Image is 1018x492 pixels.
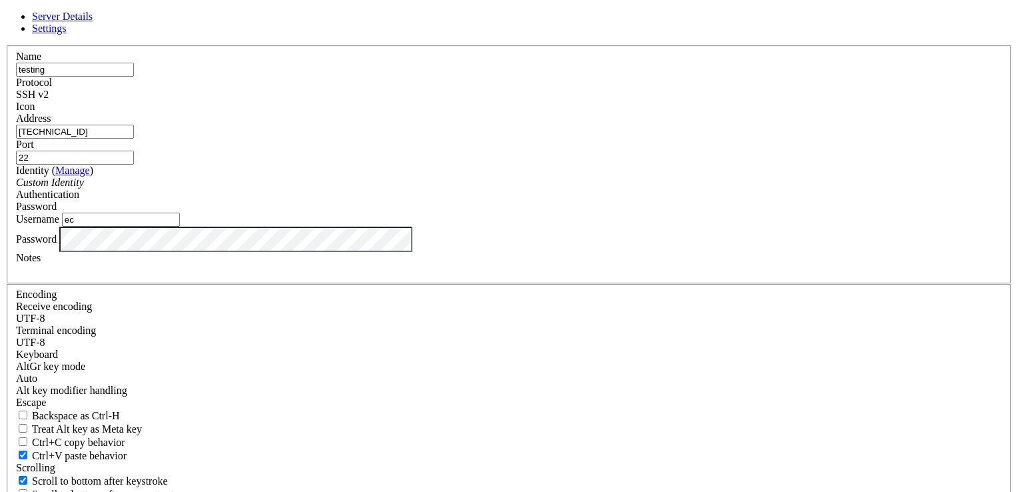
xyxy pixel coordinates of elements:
x-row: Sorry, passwords do not match. [5,277,844,289]
span: Password [16,201,57,212]
label: Ctrl+V pastes if true, sends ^V to host if false. Ctrl+Shift+V sends ^V to host if true, pastes i... [16,450,127,461]
div: Password [16,201,1002,213]
span: ip-172-31-30-110:~ # [5,391,112,401]
a: Settings [32,23,67,34]
x-row: BAD PASSWORD: it is too short [5,243,844,255]
input: Backspace as Ctrl-H [19,411,27,419]
x-row: passwd ec2=user [5,198,844,209]
x-row: passwd ec2-user [5,323,844,334]
input: Login Username [62,213,180,227]
label: Address [16,113,51,124]
label: Name [16,51,41,62]
span: ip-172-31-30-110:~ # [5,187,112,197]
span: ip-172-31-30-110:~ # [5,73,112,84]
x-row: passwd: password updated successfully [5,164,844,175]
span: Ctrl+C copy behavior [32,437,125,448]
span: ip-172-31-30-110:~ # [5,311,112,322]
x-row: New password: [5,119,844,130]
input: Port Number [16,151,134,165]
x-row: systemctl reload sshd [5,96,844,107]
div: SSH v2 [16,89,1002,101]
x-row: BAD PASSWORD: is too simple [5,255,844,266]
a: Server Details [32,11,93,22]
label: Whether the Alt key acts as a Meta key or as a distinct Alt key. [16,423,142,435]
x-row: CPE_NAME="cpe:/o:suse:sles:12:sp5" [5,5,844,17]
span: SSH v2 [16,89,49,100]
label: Whether to scroll to the bottom on any keystroke. [16,475,168,487]
x-row: Run hostinfo [5,39,844,51]
div: (21, 34) [123,391,129,402]
span: ip-172-31-30-110:~ # [5,323,112,333]
div: Auto [16,373,1002,385]
label: Keyboard [16,349,58,360]
span: ip-172-31-30-110:~ # [5,62,112,73]
span: ip-172-31-30-110:~ # [5,51,112,61]
x-row: Retype new password: [5,266,844,277]
input: Host Name or IP [16,125,134,139]
span: ip-172-31-30-110:~ # [5,85,112,95]
span: ( ) [52,165,93,176]
div: Escape [16,397,1002,409]
x-row: BAD PASSWORD: it is too short [5,130,844,141]
x-row: BAD PASSWORD: it is too short [5,345,844,357]
x-row: vi /etc/ssh/sshd_config [5,62,844,73]
x-row: New password: [5,334,844,345]
label: Identity [16,165,93,176]
label: Password [16,233,57,244]
x-row: passwd ec2-user [5,221,844,232]
span: ip-172-31-30-110:~ # [5,96,112,107]
label: Encoding [16,289,57,300]
label: Username [16,213,59,225]
label: Controls how the Alt key is handled. Escape: Send an ESC prefix. 8-Bit: Add 128 to the typed char... [16,385,127,396]
label: Notes [16,252,41,263]
label: Set the expected encoding for data received from the host. If the encodings do not match, visual ... [16,301,92,312]
label: Set the expected encoding for data received from the host. If the encodings do not match, visual ... [16,361,85,372]
span: ip-172-31-30-110:~ # [5,175,112,186]
span: UTF-8 [16,337,45,348]
label: Icon [16,101,35,112]
x-row: ec2-user@ip-172-31-30-110:~> [5,17,844,28]
label: Ctrl-C copies if true, send ^C to host if false. Ctrl-Shift-C sends ^C to host if true, copies if... [16,437,125,448]
label: Authentication [16,189,79,200]
span: Treat Alt key as Meta key [32,423,142,435]
i: Custom Identity [16,177,84,188]
input: Ctrl+C copy behavior [19,437,27,446]
div: Custom Identity [16,177,1002,189]
label: Port [16,139,34,150]
input: Scroll to bottom after keystroke [19,476,27,485]
x-row: Retype new password: [5,368,844,379]
span: ip-172-31-30-110:~ # [5,107,112,118]
label: Scrolling [16,462,55,473]
x-row: Retype new password: [5,153,844,164]
label: If true, the backspace should send BS ('\x08', aka ^H). Otherwise the backspace key should send '... [16,410,120,421]
x-row: passwd: password unchanged [5,300,844,311]
x-row: BAD PASSWORD: is too simple [5,357,844,368]
a: Manage [55,165,90,176]
span: Ctrl+V paste behavior [32,450,127,461]
label: The default terminal encoding. ISO-2022 enables character map translations (like graphics maps). ... [16,325,96,336]
span: UTF-8 [16,313,45,324]
label: Protocol [16,77,52,88]
input: Server Name [16,63,134,77]
x-row: ec2-user@ip-172-31-30-110:~> sudo su - [5,28,844,39]
input: Treat Alt key as Meta key [19,424,27,433]
x-row: New password: [5,232,844,243]
span: Escape [16,397,46,408]
x-row: BAD PASSWORD: is too simple [5,141,844,153]
x-row: passwd: [SECURITY_DATA] preliminary check by password service [5,289,844,300]
div: UTF-8 [16,313,1002,325]
span: Backspace as Ctrl-H [32,410,120,421]
span: ip-172-31-30-110:~ # [5,198,112,209]
span: Auto [16,373,37,384]
x-row: passwd: password updated successfully [5,379,844,391]
x-row: passwd: user 'ec2=user' does not exist [5,209,844,221]
x-row: passwd [5,107,844,119]
input: Ctrl+V paste behavior [19,451,27,459]
span: Scroll to bottom after keystroke [32,475,168,487]
div: UTF-8 [16,337,1002,349]
span: ip-172-31-30-110:~ # [5,221,112,231]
